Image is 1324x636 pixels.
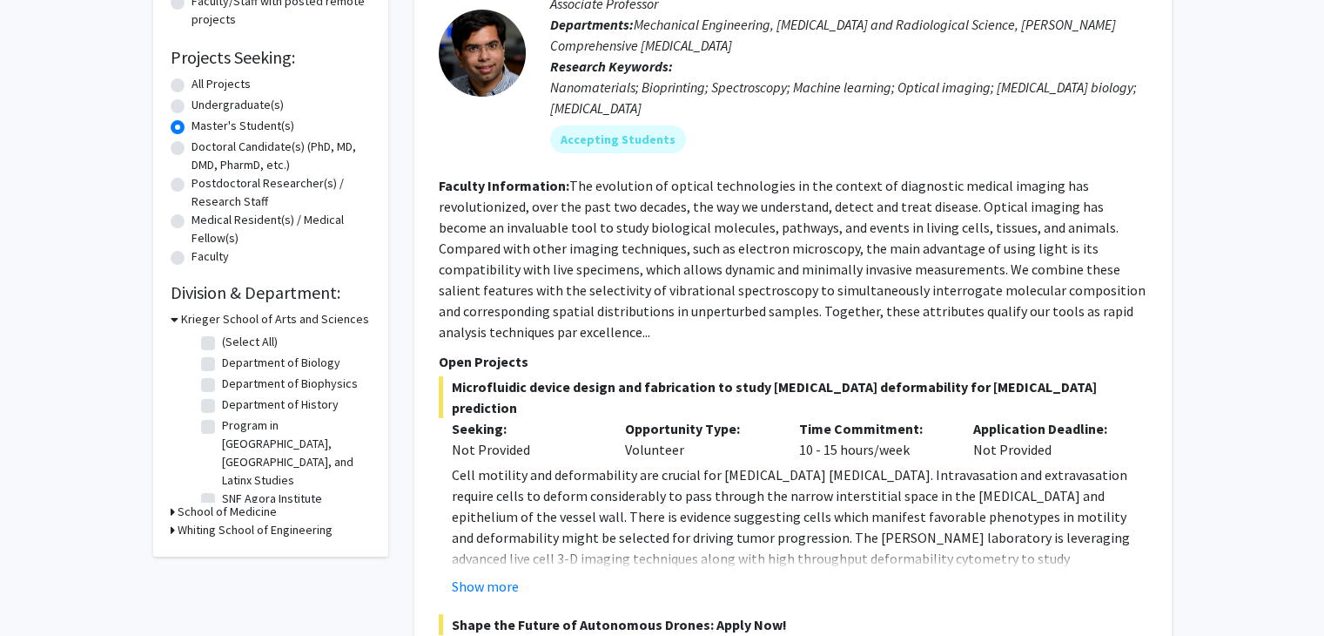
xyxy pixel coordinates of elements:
[452,439,600,460] div: Not Provided
[222,396,339,414] label: Department of History
[625,418,773,439] p: Opportunity Type:
[550,58,673,75] b: Research Keywords:
[192,75,251,93] label: All Projects
[452,418,600,439] p: Seeking:
[452,464,1147,590] p: Cell motility and deformability are crucial for [MEDICAL_DATA] [MEDICAL_DATA]. Intravasation and ...
[786,418,960,460] div: 10 - 15 hours/week
[222,354,340,372] label: Department of Biology
[178,521,333,539] h3: Whiting School of Engineering
[550,16,634,33] b: Departments:
[799,418,947,439] p: Time Commitment:
[973,418,1121,439] p: Application Deadline:
[192,247,229,266] label: Faculty
[222,416,366,490] label: Program in [GEOGRAPHIC_DATA], [GEOGRAPHIC_DATA], and Latinx Studies
[439,177,1146,341] fg-read-more: The evolution of optical technologies in the context of diagnostic medical imaging has revolution...
[171,282,371,303] h2: Division & Department:
[192,117,294,135] label: Master's Student(s)
[612,418,786,460] div: Volunteer
[550,16,1116,54] span: Mechanical Engineering, [MEDICAL_DATA] and Radiological Science, [PERSON_NAME] Comprehensive [MED...
[178,503,277,521] h3: School of Medicine
[550,125,686,153] mat-chip: Accepting Students
[13,558,74,623] iframe: Chat
[222,490,322,508] label: SNF Agora Institute
[439,614,1147,635] span: Shape the Future of Autonomous Drones: Apply Now!
[192,96,284,114] label: Undergraduate(s)
[439,351,1147,372] p: Open Projects
[550,77,1147,118] div: Nanomaterials; Bioprinting; Spectroscopy; Machine learning; Optical imaging; [MEDICAL_DATA] biolo...
[960,418,1134,460] div: Not Provided
[192,174,371,211] label: Postdoctoral Researcher(s) / Research Staff
[222,375,358,393] label: Department of Biophysics
[192,138,371,174] label: Doctoral Candidate(s) (PhD, MD, DMD, PharmD, etc.)
[181,310,369,328] h3: Krieger School of Arts and Sciences
[192,211,371,247] label: Medical Resident(s) / Medical Fellow(s)
[222,333,278,351] label: (Select All)
[452,576,519,597] button: Show more
[439,177,569,194] b: Faculty Information:
[439,376,1147,418] span: Microfluidic device design and fabrication to study [MEDICAL_DATA] deformability for [MEDICAL_DAT...
[171,47,371,68] h2: Projects Seeking:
